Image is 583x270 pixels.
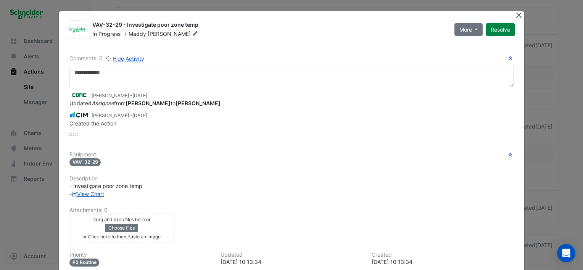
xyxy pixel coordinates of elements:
button: Choose files [105,224,138,232]
div: Open Intercom Messenger [557,244,575,262]
span: VAV-32-29 [69,158,101,166]
div: VAV-32-29 - Investigate poor zone temp [92,21,445,30]
h6: Description [69,175,514,182]
small: [PERSON_NAME] - [92,92,147,99]
div: [DATE] 10:13:34 [221,258,362,266]
a: View Chart [72,191,104,197]
span: More [459,26,472,34]
div: Comments: 0 [69,54,145,63]
span: Updated from to [69,100,221,106]
button: Close [515,11,523,19]
span: Maddy [129,31,146,37]
span: 2025-07-29 10:02:27 [132,93,147,98]
button: Hide Activity [106,54,145,63]
img: Schneider Electric [68,26,86,34]
em: Assignee [92,100,114,106]
small: [PERSON_NAME] - [92,112,147,119]
h6: Created [372,252,514,258]
small: Drag and drop files here or [92,217,151,222]
span: 2025-06-11 10:13:35 [132,112,147,118]
h6: Equipment [69,151,514,158]
small: or Click here to then Paste an image [82,234,161,239]
button: Resolve [486,23,515,36]
div: P3 Routine [69,259,100,267]
span: [PERSON_NAME] [148,30,200,38]
h6: Attachments: 0 [69,207,514,214]
button: More [454,23,483,36]
span: Created the Action [69,120,116,127]
span: -> [122,31,127,37]
span: In Progress [92,31,121,37]
strong: [PERSON_NAME] [126,100,171,106]
h6: Priority [69,252,211,258]
strong: [PERSON_NAME] [176,100,221,106]
img: CIM [69,111,89,119]
h6: Updated [221,252,362,258]
span: - Investigate poor zone temp - [69,183,142,197]
div: [DATE] 10:13:34 [372,258,514,266]
img: CBRE Charter Hall [69,91,89,99]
